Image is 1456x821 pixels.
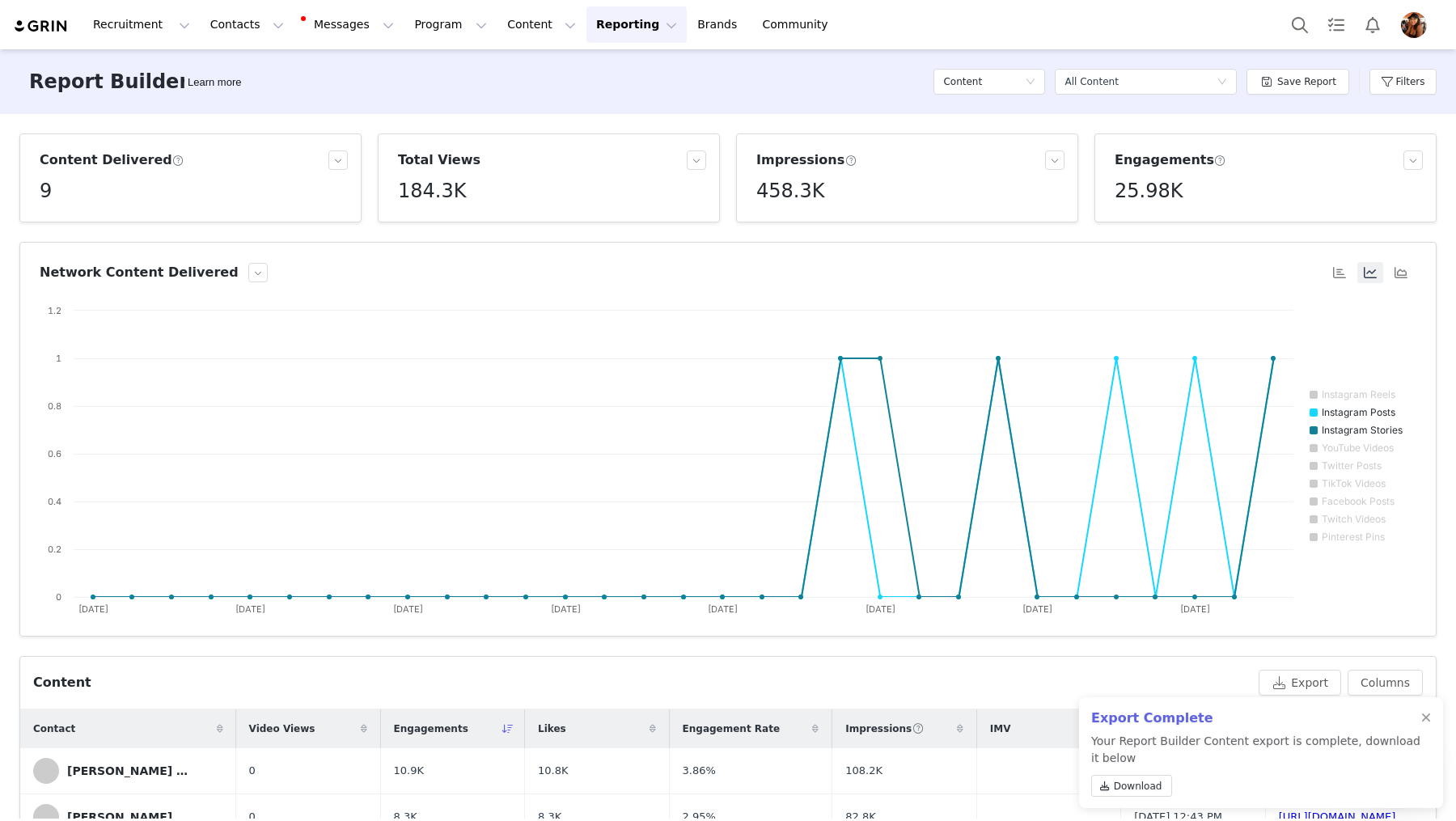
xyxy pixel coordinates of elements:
text: [DATE] [551,603,581,615]
h2: Export Complete [1091,709,1420,728]
h3: Engagements [1115,150,1226,170]
span: Engagements [394,722,468,736]
h3: Report Builder [29,67,188,96]
h5: 184.3K [398,176,466,205]
button: Search [1282,6,1318,43]
h3: Network Content Delivered [40,263,239,282]
a: Download [1091,775,1172,797]
span: Engagement Rate [683,722,780,736]
text: Facebook Posts [1322,495,1395,507]
span: 10.9K [394,763,424,779]
text: Instagram Posts [1322,406,1395,418]
text: [DATE] [866,603,895,615]
text: [DATE] [393,603,423,615]
img: grin logo [13,19,70,34]
button: Filters [1369,69,1437,95]
span: 10.8K [538,763,568,779]
a: Brands [688,6,751,43]
div: Tooltip anchor [184,74,244,91]
span: Download [1114,779,1162,793]
h5: 9 [40,176,52,205]
span: 3.86% [683,763,716,779]
span: Contact [33,722,75,736]
h3: Impressions [756,150,857,170]
text: 1 [56,353,61,364]
text: Instagram Stories [1322,424,1403,436]
text: 0.4 [48,496,61,507]
span: IMV [990,722,1011,736]
button: Columns [1348,670,1423,696]
text: [DATE] [1022,603,1052,615]
h5: Content [943,70,982,94]
text: 0.6 [48,448,61,459]
p: Your Report Builder Content export is complete, download it below [1091,733,1420,803]
i: icon: down [1217,77,1227,88]
span: 0 [249,763,256,779]
text: Instagram Reels [1322,388,1395,400]
text: 1.2 [48,305,61,316]
text: YouTube Videos [1322,442,1394,454]
a: Tasks [1318,6,1354,43]
a: [PERSON_NAME] Sanches [33,758,223,784]
h3: Total Views [398,150,480,170]
h5: 458.3K [756,176,824,205]
text: Pinterest Pins [1322,531,1385,543]
button: Profile [1391,12,1443,38]
button: Recruitment [83,6,200,43]
text: [DATE] [1180,603,1210,615]
a: Community [753,6,845,43]
button: Contacts [201,6,294,43]
button: Notifications [1355,6,1390,43]
div: Content [33,673,91,692]
span: 108.2K [845,763,882,779]
button: Program [404,6,497,43]
text: 0.8 [48,400,61,412]
span: Likes [538,722,566,736]
text: Twitter Posts [1322,459,1382,472]
button: Messages [294,6,404,43]
text: [DATE] [708,603,738,615]
div: [PERSON_NAME] Sanches [67,764,188,777]
text: [DATE] [235,603,265,615]
button: Content [497,6,586,43]
i: icon: down [1026,77,1035,88]
div: All Content [1064,70,1118,94]
h3: Content Delivered [40,150,184,170]
button: Save Report [1246,69,1349,95]
span: Impressions [845,722,924,736]
text: Twitch Videos [1322,513,1386,525]
text: [DATE] [78,603,108,615]
text: 0.2 [48,544,61,555]
h5: 25.98K [1115,176,1183,205]
span: Video Views [249,722,315,736]
button: Export [1259,670,1341,696]
img: 8e6900eb-f715-4b0b-9ed8-b4c00646dfb3.jpg [1401,12,1427,38]
button: Reporting [586,6,687,43]
text: TikTok Videos [1322,477,1386,489]
text: 0 [56,591,61,603]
